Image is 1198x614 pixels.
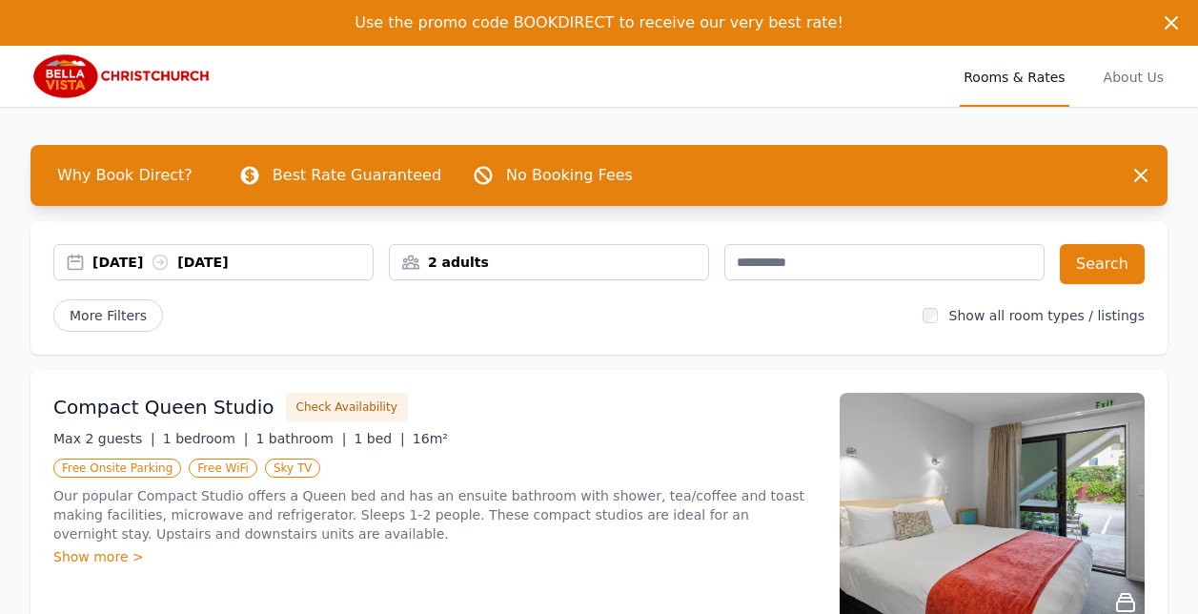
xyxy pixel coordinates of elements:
span: 1 bed | [354,431,404,446]
button: Search [1060,244,1145,284]
span: Use the promo code BOOKDIRECT to receive our very best rate! [355,13,843,31]
img: Bella Vista Christchurch [30,53,213,99]
div: 2 adults [390,253,708,272]
label: Show all room types / listings [949,308,1145,323]
span: 1 bedroom | [163,431,249,446]
div: [DATE] [DATE] [92,253,373,272]
span: Free Onsite Parking [53,459,181,478]
a: Rooms & Rates [960,46,1068,107]
p: No Booking Fees [506,164,633,187]
span: More Filters [53,299,163,332]
p: Best Rate Guaranteed [273,164,441,187]
span: 16m² [413,431,448,446]
span: Free WiFi [189,459,257,478]
span: 1 bathroom | [255,431,346,446]
a: About Us [1100,46,1168,107]
span: Sky TV [265,459,321,478]
span: Max 2 guests | [53,431,155,446]
h3: Compact Queen Studio [53,394,274,420]
button: Check Availability [286,393,408,421]
div: Show more > [53,547,817,566]
p: Our popular Compact Studio offers a Queen bed and has an ensuite bathroom with shower, tea/coffee... [53,486,817,543]
span: Why Book Direct? [42,156,208,194]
